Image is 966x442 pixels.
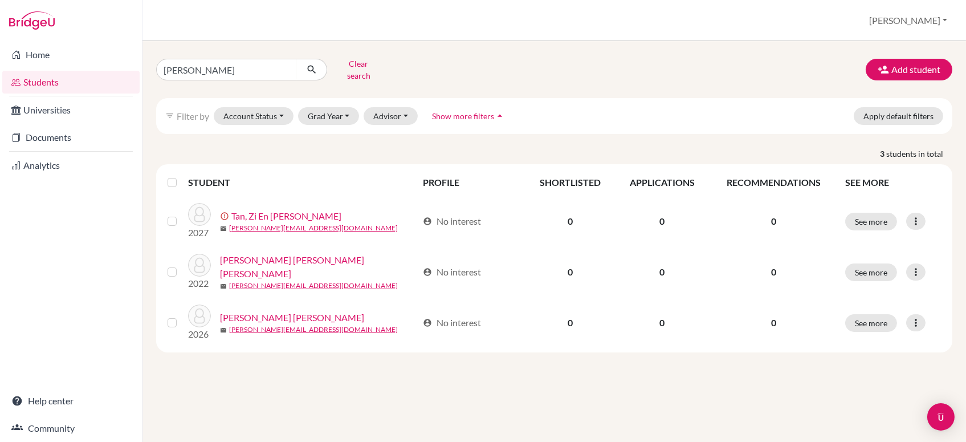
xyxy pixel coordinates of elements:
[165,111,174,120] i: filter_list
[231,209,341,223] a: Tan, Zi En [PERSON_NAME]
[854,107,943,125] button: Apply default filters
[2,99,140,121] a: Universities
[298,107,360,125] button: Grad Year
[845,263,897,281] button: See more
[220,311,364,325] a: [PERSON_NAME] [PERSON_NAME]
[188,169,416,196] th: STUDENT
[423,217,432,226] span: account_circle
[2,154,140,177] a: Analytics
[220,253,418,281] a: [PERSON_NAME] [PERSON_NAME] [PERSON_NAME]
[214,107,294,125] button: Account Status
[525,196,615,246] td: 0
[838,169,948,196] th: SEE MORE
[716,316,832,330] p: 0
[9,11,55,30] img: Bridge-U
[2,390,140,412] a: Help center
[615,246,709,298] td: 0
[156,59,297,80] input: Find student by name...
[2,71,140,94] a: Students
[2,417,140,440] a: Community
[188,277,211,290] p: 2022
[188,305,211,327] img: Yuan, Naomi Kang Min
[220,225,227,232] span: mail
[423,267,432,277] span: account_circle
[364,107,418,125] button: Advisor
[927,403,955,431] div: Open Intercom Messenger
[525,298,615,348] td: 0
[880,148,886,160] strong: 3
[716,265,832,279] p: 0
[615,298,709,348] td: 0
[864,10,952,31] button: [PERSON_NAME]
[188,226,211,240] p: 2027
[422,107,515,125] button: Show more filtersarrow_drop_up
[866,59,952,80] button: Add student
[2,126,140,149] a: Documents
[615,169,709,196] th: APPLICATIONS
[229,325,398,335] a: [PERSON_NAME][EMAIL_ADDRESS][DOMAIN_NAME]
[220,212,231,221] span: error_outline
[432,111,494,121] span: Show more filters
[188,254,211,277] img: Teo, Tara Naomi Li Lin
[220,327,227,334] span: mail
[886,148,952,160] span: students in total
[416,169,525,196] th: PROFILE
[188,327,211,341] p: 2026
[229,223,398,233] a: [PERSON_NAME][EMAIL_ADDRESS][DOMAIN_NAME]
[2,43,140,66] a: Home
[327,55,390,84] button: Clear search
[423,214,481,228] div: No interest
[525,169,615,196] th: SHORTLISTED
[845,213,897,230] button: See more
[423,316,481,330] div: No interest
[220,283,227,290] span: mail
[188,203,211,226] img: Tan, Zi En Naomi
[525,246,615,298] td: 0
[423,318,432,327] span: account_circle
[615,196,709,246] td: 0
[709,169,838,196] th: RECOMMENDATIONS
[229,281,398,291] a: [PERSON_NAME][EMAIL_ADDRESS][DOMAIN_NAME]
[845,314,897,332] button: See more
[494,110,506,121] i: arrow_drop_up
[716,214,832,228] p: 0
[177,111,209,121] span: Filter by
[423,265,481,279] div: No interest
